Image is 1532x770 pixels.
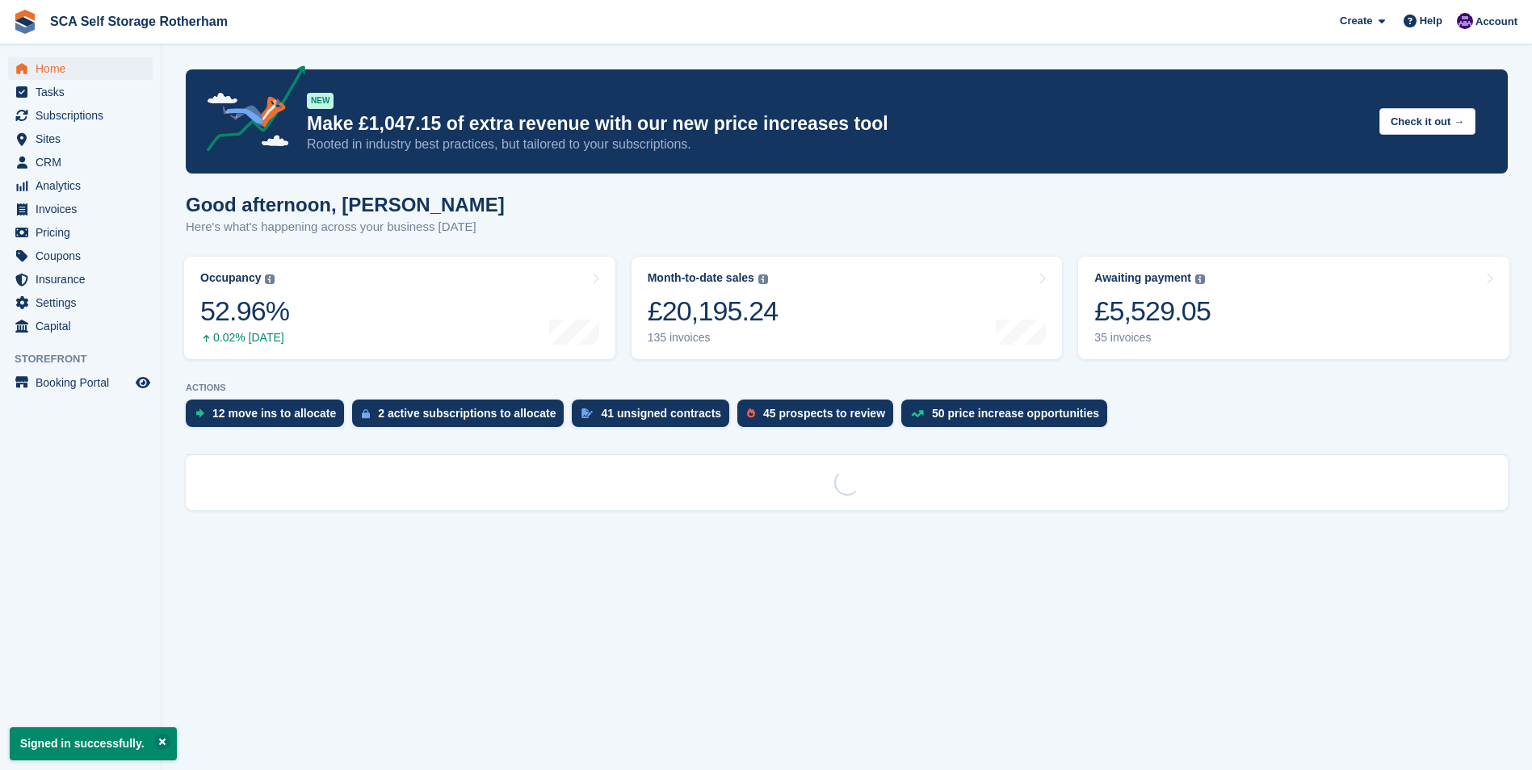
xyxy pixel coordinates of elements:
[212,407,336,420] div: 12 move ins to allocate
[763,407,885,420] div: 45 prospects to review
[36,57,132,80] span: Home
[36,221,132,244] span: Pricing
[307,93,334,109] div: NEW
[1475,14,1517,30] span: Account
[378,407,556,420] div: 2 active subscriptions to allocate
[195,408,204,418] img: move_ins_to_allocate_icon-fdf77a2bb77ea45bf5b3d319d69a93e2d87916cf1d5bf7949dd705db3b84f3ca.svg
[1340,13,1372,29] span: Create
[1094,295,1211,328] div: £5,529.05
[36,371,132,394] span: Booking Portal
[15,351,161,367] span: Storefront
[184,257,615,359] a: Occupancy 52.96% 0.02% [DATE]
[911,410,924,417] img: price_increase_opportunities-93ffe204e8149a01c8c9dc8f82e8f89637d9d84a8eef4429ea346261dce0b2c0.svg
[8,371,153,394] a: menu
[200,331,289,345] div: 0.02% [DATE]
[8,128,153,150] a: menu
[8,57,153,80] a: menu
[36,291,132,314] span: Settings
[8,315,153,337] a: menu
[1195,274,1205,284] img: icon-info-grey-7440780725fd019a000dd9b08b2336e03edf1995a4989e88bcd33f0948082b44.svg
[737,400,901,435] a: 45 prospects to review
[572,400,737,435] a: 41 unsigned contracts
[648,271,754,285] div: Month-to-date sales
[36,104,132,127] span: Subscriptions
[1094,331,1211,345] div: 35 invoices
[8,104,153,127] a: menu
[648,331,779,345] div: 135 invoices
[8,291,153,314] a: menu
[265,274,275,284] img: icon-info-grey-7440780725fd019a000dd9b08b2336e03edf1995a4989e88bcd33f0948082b44.svg
[36,268,132,291] span: Insurance
[601,407,721,420] div: 41 unsigned contracts
[193,65,306,157] img: price-adjustments-announcement-icon-8257ccfd72463d97f412b2fc003d46551f7dbcb40ab6d574587a9cd5c0d94...
[1457,13,1473,29] img: Kelly Neesham
[186,400,352,435] a: 12 move ins to allocate
[632,257,1063,359] a: Month-to-date sales £20,195.24 135 invoices
[352,400,572,435] a: 2 active subscriptions to allocate
[362,408,370,419] img: active_subscription_to_allocate_icon-d502201f5373d7db506a760aba3b589e785aa758c864c3986d89f69b8ff3...
[8,198,153,220] a: menu
[36,128,132,150] span: Sites
[1379,108,1475,135] button: Check it out →
[307,136,1366,153] p: Rooted in industry best practices, but tailored to your subscriptions.
[648,295,779,328] div: £20,195.24
[747,408,755,418] img: prospect-51fa495bee0391a8d652442698ab0144808aea92771e9ea1ae160a38d050c398.svg
[8,268,153,291] a: menu
[133,373,153,392] a: Preview store
[1094,271,1191,285] div: Awaiting payment
[36,245,132,267] span: Coupons
[200,271,261,285] div: Occupancy
[36,174,132,197] span: Analytics
[200,295,289,328] div: 52.96%
[36,198,132,220] span: Invoices
[186,383,1508,393] p: ACTIONS
[581,408,593,418] img: contract_signature_icon-13c848040528278c33f63329250d36e43548de30e8caae1d1a13099fd9432cc5.svg
[13,10,37,34] img: stora-icon-8386f47178a22dfd0bd8f6a31ec36ba5ce8667c1dd55bd0f319d3a0aa187defe.svg
[8,245,153,267] a: menu
[901,400,1115,435] a: 50 price increase opportunities
[10,727,177,760] p: Signed in successfully.
[932,407,1099,420] div: 50 price increase opportunities
[307,112,1366,136] p: Make £1,047.15 of extra revenue with our new price increases tool
[8,81,153,103] a: menu
[758,274,768,284] img: icon-info-grey-7440780725fd019a000dd9b08b2336e03edf1995a4989e88bcd33f0948082b44.svg
[44,8,234,35] a: SCA Self Storage Rotherham
[186,194,505,216] h1: Good afternoon, [PERSON_NAME]
[36,315,132,337] span: Capital
[1078,257,1509,359] a: Awaiting payment £5,529.05 35 invoices
[8,221,153,244] a: menu
[1420,13,1442,29] span: Help
[8,151,153,174] a: menu
[36,81,132,103] span: Tasks
[8,174,153,197] a: menu
[36,151,132,174] span: CRM
[186,218,505,236] p: Here's what's happening across your business [DATE]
